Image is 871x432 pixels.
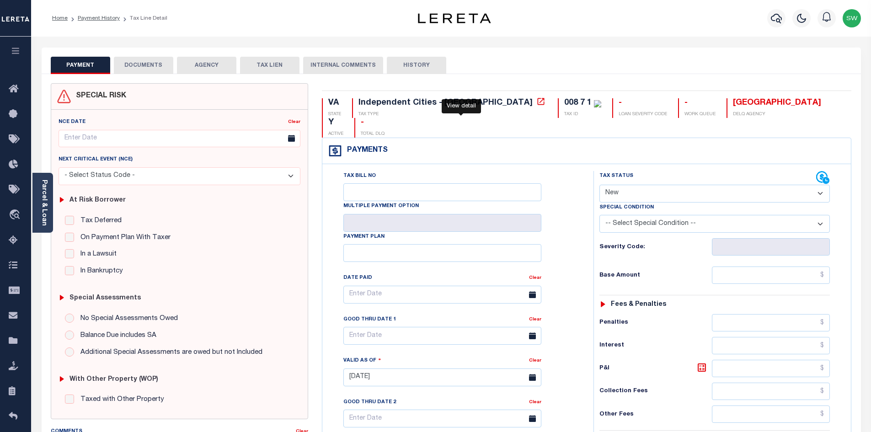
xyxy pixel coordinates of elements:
[358,99,533,107] div: Independent Cities - [GEOGRAPHIC_DATA]
[712,267,830,284] input: $
[51,57,110,74] button: PAYMENT
[529,317,541,322] a: Clear
[9,209,23,221] i: travel_explore
[328,118,343,128] div: Y
[343,356,381,365] label: Valid as Of
[76,314,178,324] label: No Special Assessments Owed
[69,197,126,204] h6: At Risk Borrower
[69,294,141,302] h6: Special Assessments
[71,92,126,101] h4: SPECIAL RISK
[343,172,376,180] label: Tax Bill No
[599,319,711,326] h6: Penalties
[599,388,711,395] h6: Collection Fees
[240,57,299,74] button: TAX LIEN
[712,337,830,354] input: $
[442,99,481,114] div: View detail
[59,130,301,148] input: Enter Date
[843,9,861,27] img: svg+xml;base64,PHN2ZyB4bWxucz0iaHR0cDovL3d3dy53My5vcmcvMjAwMC9zdmciIHBvaW50ZXItZXZlbnRzPSJub25lIi...
[599,411,711,418] h6: Other Fees
[599,172,633,180] label: Tax Status
[343,327,541,345] input: Enter Date
[343,274,372,282] label: Date Paid
[76,266,123,277] label: In Bankruptcy
[343,399,396,406] label: Good Thru Date 2
[529,276,541,280] a: Clear
[76,216,122,226] label: Tax Deferred
[418,13,491,23] img: logo-dark.svg
[684,111,716,118] p: WORK QUEUE
[343,410,541,427] input: Enter Date
[529,358,541,363] a: Clear
[76,233,171,243] label: On Payment Plan With Taxer
[594,100,601,107] img: check-icon-green.svg
[529,400,541,405] a: Clear
[120,14,167,22] li: Tax Line Detail
[69,376,158,384] h6: with Other Property (WOP)
[361,118,385,128] div: -
[328,131,343,138] p: ACTIVE
[733,98,821,108] div: [GEOGRAPHIC_DATA]
[361,131,385,138] p: TOTAL DLQ
[114,57,173,74] button: DOCUMENTS
[328,98,341,108] div: VA
[343,368,541,386] input: Enter Date
[76,331,156,341] label: Balance Due includes SA
[76,347,262,358] label: Additional Special Assessments are owed but not Included
[303,57,383,74] button: INTERNAL COMMENTS
[328,111,341,118] p: STATE
[177,57,236,74] button: AGENCY
[619,98,667,108] div: -
[342,146,388,155] h4: Payments
[358,111,547,118] p: TAX TYPE
[52,16,68,21] a: Home
[599,342,711,349] h6: Interest
[564,99,592,107] div: 008 7 1
[712,405,830,423] input: $
[76,249,117,260] label: In a Lawsuit
[59,118,85,126] label: NCE Date
[712,314,830,331] input: $
[712,383,830,400] input: $
[59,156,133,164] label: Next Critical Event (NCE)
[288,120,300,124] a: Clear
[41,180,47,226] a: Parcel & Loan
[76,395,164,405] label: Taxed with Other Property
[343,286,541,304] input: Enter Date
[619,111,667,118] p: LOAN SEVERITY CODE
[599,204,654,212] label: Special Condition
[599,362,711,375] h6: P&I
[712,360,830,377] input: $
[599,244,711,251] h6: Severity Code:
[387,57,446,74] button: HISTORY
[564,111,601,118] p: TAX ID
[599,272,711,279] h6: Base Amount
[684,98,716,108] div: -
[733,111,821,118] p: DELQ AGENCY
[343,233,385,241] label: Payment Plan
[343,316,396,324] label: Good Thru Date 1
[611,301,666,309] h6: Fees & Penalties
[343,203,419,210] label: Multiple Payment Option
[78,16,120,21] a: Payment History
